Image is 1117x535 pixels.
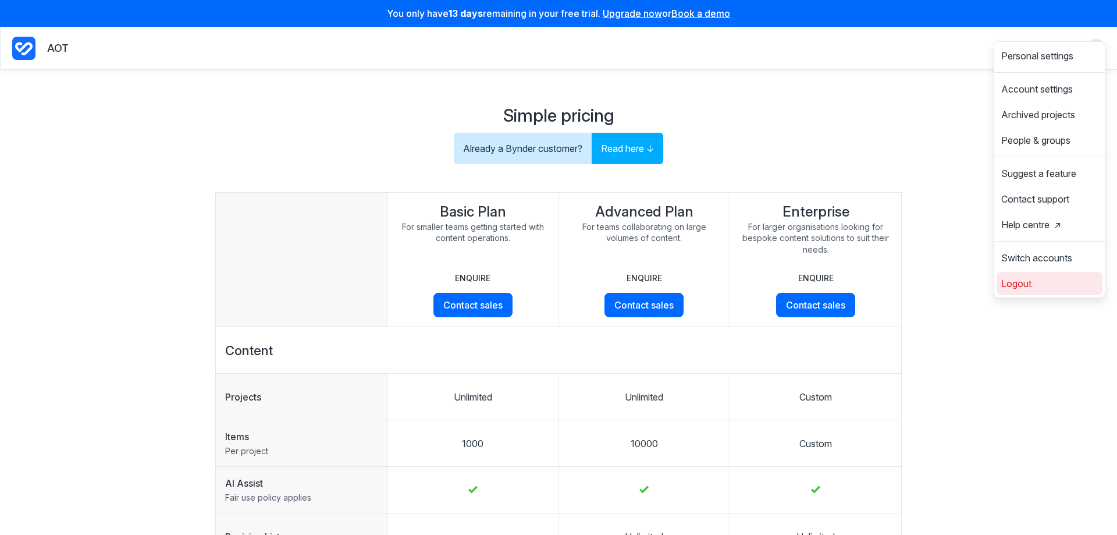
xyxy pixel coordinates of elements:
button: View People & Groups [1040,39,1059,58]
span: Help centre [1001,220,1061,229]
span: For larger organisations looking for bespoke content solutions to suit their needs. [739,221,892,256]
span: Advanced Plan [568,202,721,221]
p: AI Assist [225,477,378,490]
span: Switch accounts [1001,253,1072,263]
td: Custom [730,374,902,420]
p: ENQUIRE [798,272,834,284]
p: AOT [47,41,69,56]
td: Content [216,327,902,374]
p: ENQUIRE [455,272,490,284]
span: Contact support [1001,194,1069,204]
a: Upgrade now [603,8,662,19]
button: Logout [997,274,1102,293]
a: Project Dashboard [12,34,35,62]
span: in a new tab [1054,220,1061,229]
p: Items [225,430,378,443]
span: For teams collaborating on large volumes of content. [568,221,721,256]
p: ENQUIRE [627,272,662,284]
a: Book a demo [671,8,730,19]
span: People & groups [1001,136,1070,145]
span: For smaller teams getting started with content operations. [397,221,549,256]
td: Custom [730,420,902,467]
a: Help centre in a new tab [997,215,1102,234]
a: Archived projects [997,105,1102,124]
a: Account settings [997,80,1102,98]
button: Contact support [997,190,1102,208]
span: Personal settings [1001,51,1073,61]
h1: Simple pricing [19,107,1098,123]
p: You only have remaining in your free trial. or [7,7,1110,20]
a: People & groups [997,131,1102,150]
td: 10000 [558,420,730,467]
p: Per project [225,445,378,456]
td: Unlimited [558,374,730,420]
strong: 13 days [449,8,483,19]
p: Projects [225,391,378,403]
a: Switch accounts [997,249,1102,267]
summary: View profile menu [1087,39,1105,58]
td: Unlimited [387,374,558,420]
span: Basic Plan [397,202,549,221]
a: Personal settings [997,47,1102,65]
span: Account settings [1001,84,1073,94]
a: Contact sales [433,293,513,317]
span: Archived projects [1001,110,1075,119]
a: Contact sales [604,293,684,317]
p: Fair use policy applies [225,492,378,503]
span: Enterprise [739,202,892,221]
td: 1000 [387,420,558,467]
span: Suggest a feature [1001,169,1076,178]
summary: View Notifications [1063,39,1087,58]
button: Suggest a feature [997,164,1102,183]
p: Already a Bynder customer? [463,142,582,155]
a: Read here ↓ [592,133,663,164]
span: Logout [1001,279,1031,288]
a: Contact sales [776,293,855,317]
button: Toggle search bar [1017,39,1036,58]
